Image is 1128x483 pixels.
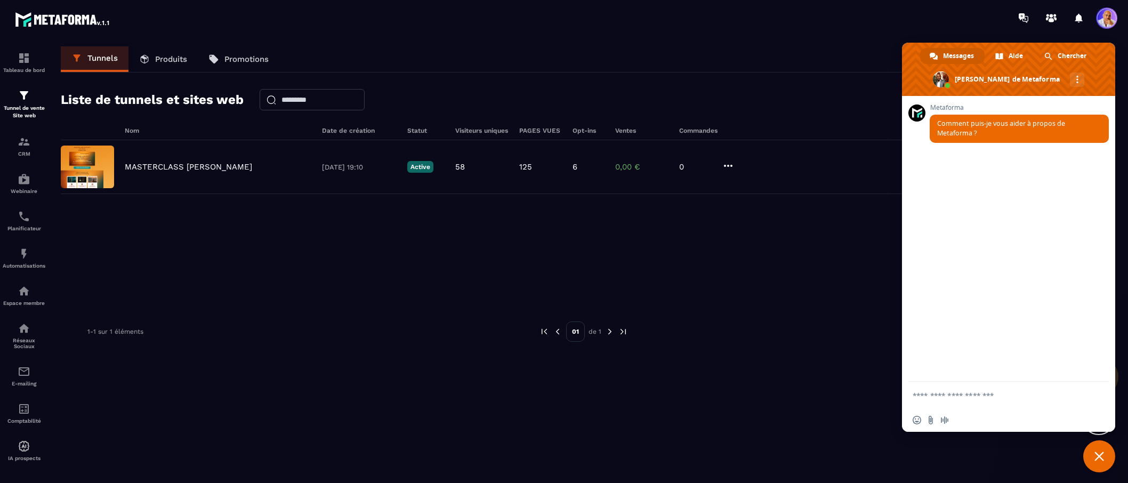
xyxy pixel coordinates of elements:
div: Aide [986,48,1034,64]
p: Automatisations [3,263,45,269]
div: Fermer le chat [1083,440,1115,472]
p: Webinaire [3,188,45,194]
img: prev [553,327,562,336]
span: Message audio [940,416,949,424]
h6: Commandes [679,127,718,134]
p: Planificateur [3,226,45,231]
p: Promotions [224,54,269,64]
img: social-network [18,322,30,335]
h6: Nom [125,127,311,134]
p: E-mailing [3,381,45,387]
p: 01 [566,321,585,342]
a: accountantaccountantComptabilité [3,395,45,432]
img: formation [18,52,30,65]
a: Promotions [198,46,279,72]
p: 125 [519,162,532,172]
span: Messages [943,48,974,64]
p: Réseaux Sociaux [3,337,45,349]
textarea: Entrez votre message... [913,391,1081,400]
img: accountant [18,402,30,415]
a: emailemailE-mailing [3,357,45,395]
img: email [18,365,30,378]
img: automations [18,247,30,260]
p: Produits [155,54,187,64]
h6: Ventes [615,127,668,134]
h6: PAGES VUES [519,127,562,134]
p: Tunnel de vente Site web [3,104,45,119]
p: Tableau de bord [3,67,45,73]
a: Tunnels [61,46,128,72]
a: social-networksocial-networkRéseaux Sociaux [3,314,45,357]
span: Comment puis-je vous aider à propos de Metaforma ? [937,119,1065,138]
a: automationsautomationsEspace membre [3,277,45,314]
p: IA prospects [3,455,45,461]
p: 0 [679,162,711,172]
a: formationformationTunnel de vente Site web [3,81,45,127]
span: Aide [1009,48,1023,64]
img: automations [18,440,30,453]
a: automationsautomationsWebinaire [3,165,45,202]
p: de 1 [589,327,601,336]
img: automations [18,173,30,186]
span: Metaforma [930,104,1109,111]
img: prev [539,327,549,336]
img: next [618,327,628,336]
p: Tunnels [87,53,118,63]
span: Envoyer un fichier [926,416,935,424]
p: CRM [3,151,45,157]
p: 6 [573,162,577,172]
img: logo [15,10,111,29]
img: formation [18,135,30,148]
img: scheduler [18,210,30,223]
img: image [61,146,114,188]
a: formationformationTableau de bord [3,44,45,81]
p: 58 [455,162,465,172]
p: [DATE] 19:10 [322,163,397,171]
h6: Opt-ins [573,127,605,134]
p: Active [407,161,433,173]
h6: Statut [407,127,445,134]
div: Chercher [1035,48,1097,64]
h6: Visiteurs uniques [455,127,509,134]
img: automations [18,285,30,297]
p: 1-1 sur 1 éléments [87,328,143,335]
span: Chercher [1058,48,1086,64]
a: automationsautomationsAutomatisations [3,239,45,277]
img: next [605,327,615,336]
p: 0,00 € [615,162,668,172]
a: schedulerschedulerPlanificateur [3,202,45,239]
h2: Liste de tunnels et sites web [61,89,244,110]
span: Insérer un emoji [913,416,921,424]
p: Comptabilité [3,418,45,424]
p: MASTERCLASS [PERSON_NAME] [125,162,252,172]
img: formation [18,89,30,102]
a: Produits [128,46,198,72]
h6: Date de création [322,127,397,134]
a: formationformationCRM [3,127,45,165]
div: Autres canaux [1070,73,1084,87]
p: Espace membre [3,300,45,306]
div: Messages [920,48,985,64]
